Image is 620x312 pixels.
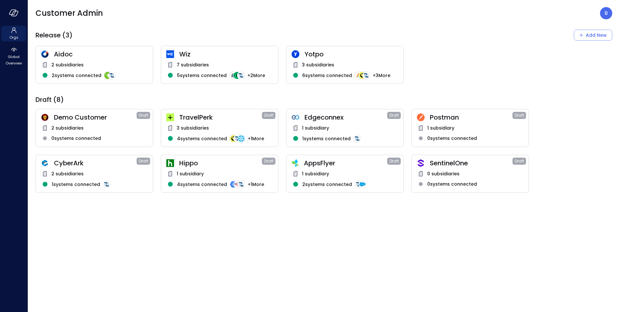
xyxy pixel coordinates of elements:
span: Draft [264,112,274,119]
span: 1 subsidiary [177,170,204,177]
span: Draft [139,112,148,119]
span: 6 systems connected [302,72,352,79]
img: gkfkl11jtdpupy4uruhy [292,113,299,121]
span: Draft [515,158,524,164]
img: integration-logo [233,135,241,142]
span: 7 subsidiaries [177,61,209,68]
span: Demo Customer [54,113,137,122]
span: 4 systems connected [177,135,227,142]
img: scnakozdowacoarmaydw [41,113,49,121]
span: Release (3) [36,31,73,39]
span: + 3 More [373,72,390,79]
span: Customer Admin [36,8,103,18]
span: 2 systems connected [302,181,352,188]
span: Draft [264,158,274,164]
span: + 1 More [248,135,264,142]
span: 1 systems connected [302,135,351,142]
span: Draft (8) [36,95,64,104]
span: Aidoc [54,50,148,58]
img: integration-logo [233,72,241,79]
img: t2hojgg0dluj8wcjhofe [417,113,425,121]
div: Global Overview [1,45,26,67]
img: integration-logo [230,180,237,188]
span: 2 subsidiaries [51,61,84,68]
div: Orgs [1,26,26,41]
span: 0 systems connected [427,180,477,188]
img: integration-logo [108,72,116,79]
img: integration-logo [229,72,237,79]
img: ynjrjpaiymlkbkxtflmu [166,159,174,167]
span: Draft [389,112,399,119]
img: integration-logo [358,180,366,188]
div: Boaz [600,7,612,19]
img: integration-logo [233,180,241,188]
img: integration-logo [230,135,237,142]
span: + 1 More [248,181,264,188]
img: integration-logo [353,135,361,142]
img: integration-logo [355,180,362,188]
span: Global Overview [4,54,24,66]
span: 4 systems connected [177,181,227,188]
button: Add New [574,30,612,41]
span: + 2 More [247,72,265,79]
img: integration-logo [237,135,245,142]
span: 1 subsidiary [302,170,329,177]
span: 1 subsidiary [302,124,329,132]
span: 5 systems connected [177,72,227,79]
img: integration-logo [358,72,366,79]
span: Draft [139,158,148,164]
p: B [604,9,608,17]
img: integration-logo [103,180,110,188]
span: Edgeconnex [305,113,387,122]
div: Add New Organization [574,30,612,41]
span: TravelPerk [179,113,262,122]
span: Yotpo [305,50,398,58]
img: integration-logo [237,72,245,79]
span: 0 subsidiaries [427,170,460,177]
span: Draft [389,158,399,164]
img: integration-logo [362,72,370,79]
span: SentinelOne [430,159,512,167]
img: hddnet8eoxqedtuhlo6i [41,50,49,58]
span: 0 systems connected [51,135,101,142]
span: 0 systems connected [427,135,477,142]
span: Draft [515,112,524,119]
span: Orgs [9,34,18,41]
span: 2 subsidiaries [51,124,84,132]
span: 1 systems connected [52,181,100,188]
span: 1 subsidiary [427,124,454,132]
img: integration-logo [355,72,362,79]
div: Add New [586,31,607,39]
img: zbmm8o9awxf8yv3ehdzf [292,159,299,167]
img: a5he5ildahzqx8n3jb8t [41,159,49,167]
span: Wiz [179,50,273,58]
img: integration-logo [237,180,245,188]
img: euz2wel6fvrjeyhjwgr9 [166,113,174,121]
img: cfcvbyzhwvtbhao628kj [166,50,174,58]
span: CyberArk [54,159,137,167]
span: Hippo [179,159,262,167]
img: integration-logo [104,72,112,79]
span: Postman [430,113,512,122]
img: rosehlgmm5jjurozkspi [292,50,299,58]
span: AppsFlyer [304,159,387,167]
img: oujisyhxiqy1h0xilnqx [417,159,425,167]
span: 3 subsidiaries [177,124,209,132]
span: 2 systems connected [52,72,101,79]
span: 2 subsidiaries [51,170,84,177]
span: 3 subsidiaries [302,61,334,68]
